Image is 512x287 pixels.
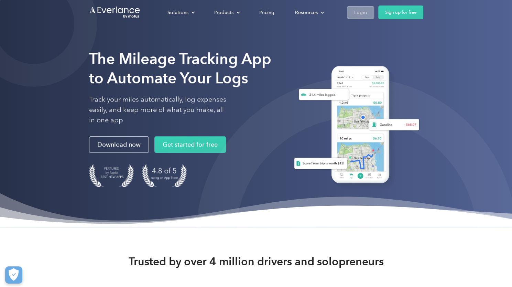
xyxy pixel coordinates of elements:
img: Badge for Featured by Apple Best New Apps [89,164,134,187]
a: Sign up for free [378,6,423,19]
button: Cookies Settings [5,266,22,284]
div: Solutions [161,7,200,19]
img: Everlance, mileage tracker app, expense tracking app [286,61,423,191]
div: Solutions [167,8,188,17]
div: Products [214,8,233,17]
a: Go to homepage [89,6,141,19]
div: Login [354,8,367,17]
div: Resources [288,7,330,19]
strong: The Mileage Tracking App to Automate Your Logs [89,50,271,87]
div: Pricing [259,8,274,17]
a: Get started for free [154,136,226,153]
strong: Trusted by over 4 million drivers and solopreneurs [129,255,384,268]
a: Login [347,6,374,19]
div: Resources [295,8,318,17]
div: Products [207,7,246,19]
a: Pricing [252,7,281,19]
img: 4.9 out of 5 stars on the app store [142,164,187,187]
p: Track your miles automatically, log expenses easily, and keep more of what you make, all in one app [89,94,227,125]
a: Download now [89,136,149,153]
